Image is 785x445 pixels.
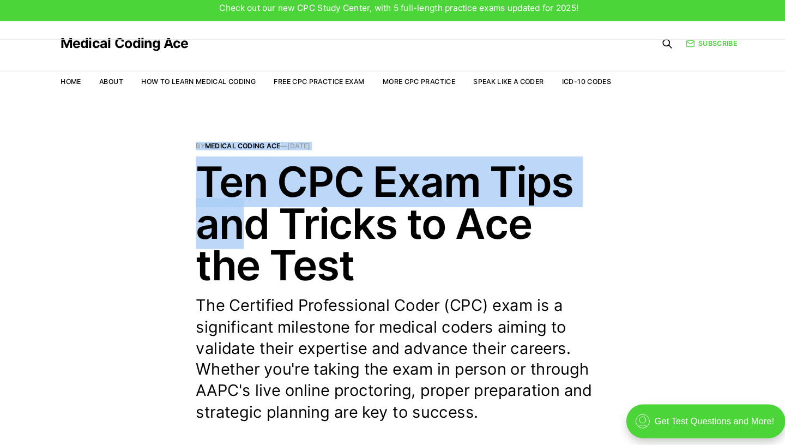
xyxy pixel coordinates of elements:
a: Subscribe [670,43,720,53]
iframe: portal-trigger [603,392,785,445]
a: Medical Coding Ace [205,143,278,151]
a: How to Learn Medical Coding [143,81,254,89]
a: Home [65,81,85,89]
a: ICD-10 Codes [550,81,597,89]
a: More CPC Practice [377,81,447,89]
span: Check out our new CPC Study Center, with 5 full-length practice exams updated for 2025! [219,8,566,19]
span: By — [196,144,589,151]
a: Medical Coding Ace [65,41,189,55]
p: The Certified Professional Coder (CPC) exam is a significant milestone for medical coders aiming ... [196,291,589,415]
button: close [763,4,781,22]
a: About [102,81,126,89]
time: [DATE] [285,143,307,151]
h1: Ten CPC Exam Tips and Tricks to Ace the Test [196,161,589,282]
a: Speak Like a Coder [464,81,533,89]
a: Free CPC Practice Exam [271,81,359,89]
